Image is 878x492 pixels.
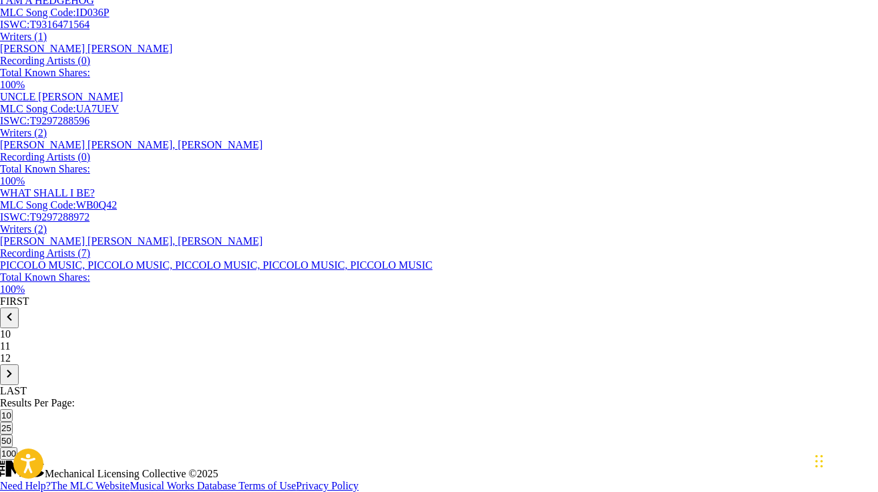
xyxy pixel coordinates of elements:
[811,428,878,492] iframe: Chat Widget
[51,480,130,491] a: The MLC Website
[1,309,17,325] img: left
[1,366,17,382] img: right
[29,211,89,223] span: T9297288972
[76,199,117,211] span: WB0Q42
[29,19,89,30] span: T9316471564
[76,103,119,114] span: UA7UEV
[296,480,359,491] a: Privacy Policy
[130,480,296,491] a: Musical Works Database Terms of Use
[45,468,218,479] span: Mechanical Licensing Collective © 2025
[29,115,89,126] span: T9297288596
[815,441,823,481] div: Drag
[76,7,109,18] span: ID036P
